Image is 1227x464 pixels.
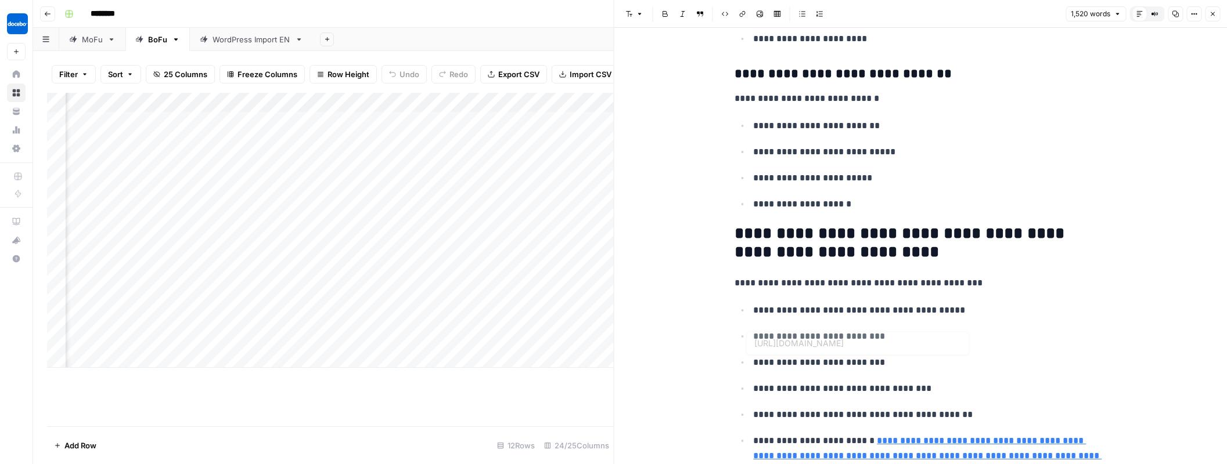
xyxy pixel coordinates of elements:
[382,65,427,84] button: Undo
[52,65,96,84] button: Filter
[164,68,207,80] span: 25 Columns
[7,121,26,139] a: Usage
[238,68,297,80] span: Freeze Columns
[539,436,614,455] div: 24/25 Columns
[7,13,28,34] img: Docebo Logo
[552,65,619,84] button: Import CSV
[7,102,26,121] a: Your Data
[108,68,123,80] span: Sort
[431,65,476,84] button: Redo
[480,65,547,84] button: Export CSV
[82,34,103,45] div: MoFu
[492,436,539,455] div: 12 Rows
[220,65,305,84] button: Freeze Columns
[1066,6,1126,21] button: 1,520 words
[125,28,190,51] a: BoFu
[1071,9,1110,19] span: 1,520 words
[7,139,26,158] a: Settings
[213,34,290,45] div: WordPress Import EN
[146,65,215,84] button: 25 Columns
[8,231,25,249] div: What's new?
[7,249,26,268] button: Help + Support
[328,68,369,80] span: Row Height
[7,84,26,102] a: Browse
[59,28,125,51] a: MoFu
[148,34,167,45] div: BoFu
[7,212,26,231] a: AirOps Academy
[7,9,26,38] button: Workspace: Docebo
[47,436,103,455] button: Add Row
[100,65,141,84] button: Sort
[570,68,611,80] span: Import CSV
[449,68,468,80] span: Redo
[59,68,78,80] span: Filter
[7,231,26,249] button: What's new?
[400,68,419,80] span: Undo
[64,440,96,451] span: Add Row
[7,65,26,84] a: Home
[498,68,539,80] span: Export CSV
[310,65,377,84] button: Row Height
[190,28,313,51] a: WordPress Import EN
